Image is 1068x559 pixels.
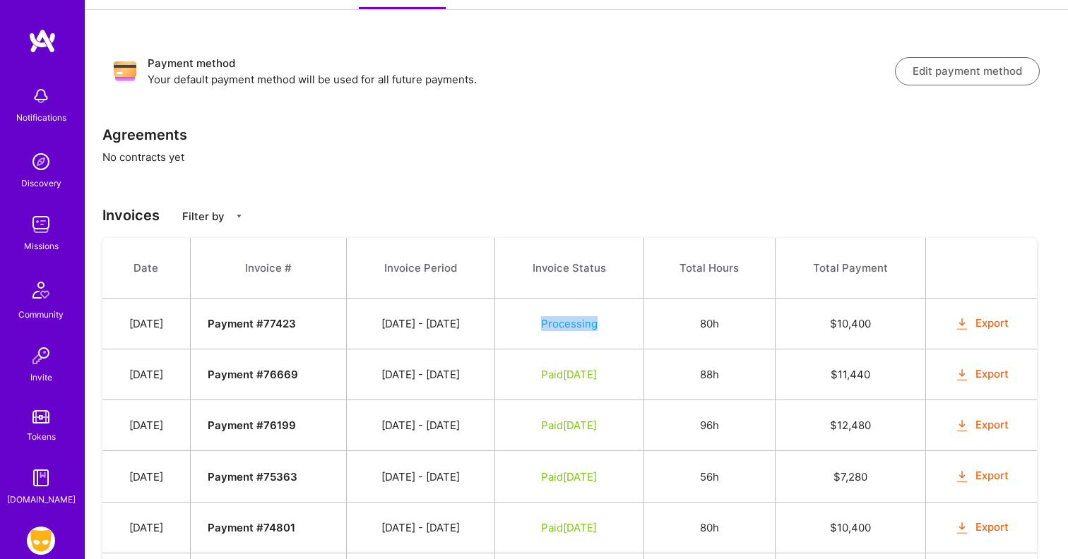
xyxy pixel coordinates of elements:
[643,349,775,400] td: 88h
[954,469,971,485] i: icon OrangeDownload
[346,400,494,451] td: [DATE] - [DATE]
[494,238,643,299] th: Invoice Status
[102,126,1051,143] h3: Agreements
[775,502,926,553] td: $ 10,400
[27,342,55,370] img: Invite
[21,176,61,191] div: Discovery
[148,72,895,87] p: Your default payment method will be used for all future payments.
[24,273,58,307] img: Community
[541,521,597,534] span: Paid [DATE]
[208,470,297,483] strong: Payment # 75363
[102,502,190,553] td: [DATE]
[27,148,55,176] img: discovery
[190,238,346,299] th: Invoice #
[643,502,775,553] td: 80h
[954,367,971,383] i: icon OrangeDownload
[32,410,49,423] img: tokens
[643,400,775,451] td: 96h
[208,317,296,330] strong: Payment # 77423
[102,238,190,299] th: Date
[541,317,598,330] span: Processing
[27,82,55,110] img: bell
[102,299,190,349] td: [DATE]
[775,400,926,451] td: $ 12,480
[102,451,190,502] td: [DATE]
[102,349,190,400] td: [DATE]
[954,417,1009,433] button: Export
[208,521,295,534] strong: Payment # 74801
[102,400,190,451] td: [DATE]
[895,57,1040,85] button: Edit payment method
[346,238,494,299] th: Invoice Period
[208,368,298,381] strong: Payment # 76669
[23,527,59,555] a: Grindr: Data + FE + CyberSecurity + QA
[27,210,55,239] img: teamwork
[114,60,136,83] img: Payment method
[775,299,926,349] td: $ 10,400
[24,239,59,253] div: Missions
[30,370,52,385] div: Invite
[775,451,926,502] td: $ 7,280
[346,349,494,400] td: [DATE] - [DATE]
[235,212,244,221] i: icon CaretDown
[541,470,597,483] span: Paid [DATE]
[18,307,64,322] div: Community
[954,366,1009,383] button: Export
[346,451,494,502] td: [DATE] - [DATE]
[954,316,971,332] i: icon OrangeDownload
[643,299,775,349] td: 80h
[954,468,1009,484] button: Export
[346,299,494,349] td: [DATE] - [DATE]
[102,207,1051,224] h3: Invoices
[541,419,597,432] span: Paid [DATE]
[7,492,76,507] div: [DOMAIN_NAME]
[643,451,775,502] td: 56h
[28,28,57,54] img: logo
[541,368,597,381] span: Paid [DATE]
[148,55,895,72] h3: Payment method
[954,315,1009,332] button: Export
[775,238,926,299] th: Total Payment
[775,349,926,400] td: $ 11,440
[643,238,775,299] th: Total Hours
[27,464,55,492] img: guide book
[27,527,55,555] img: Grindr: Data + FE + CyberSecurity + QA
[182,209,225,224] p: Filter by
[27,429,56,444] div: Tokens
[16,110,66,125] div: Notifications
[346,502,494,553] td: [DATE] - [DATE]
[208,419,296,432] strong: Payment # 76199
[954,418,971,434] i: icon OrangeDownload
[954,519,971,536] i: icon OrangeDownload
[954,519,1009,536] button: Export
